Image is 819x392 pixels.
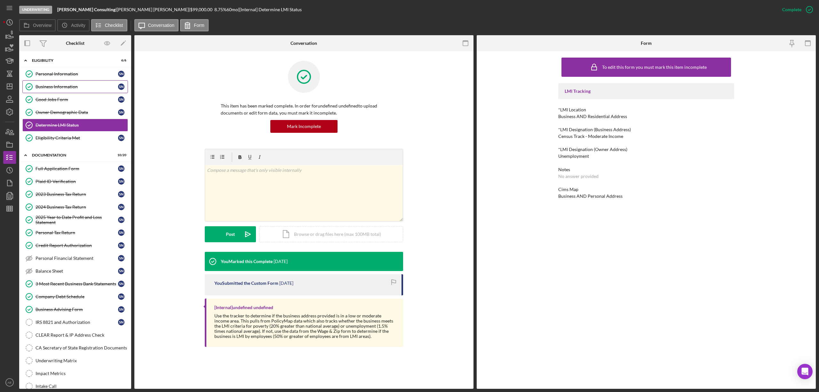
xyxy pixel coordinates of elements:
[602,65,707,70] div: To edit this form you must mark this item incomplete
[3,376,16,389] button: AE
[226,226,235,242] div: Post
[641,41,652,46] div: Form
[71,23,85,28] label: Activity
[36,97,118,102] div: Good Jobs Form
[118,109,124,116] div: s n
[270,120,338,133] button: Mark Incomplete
[118,84,124,90] div: s n
[22,119,128,132] a: Determine LMI Status
[221,102,387,117] p: This item has been marked complete. In order for undefined undefined to upload documents or edit ...
[22,93,128,106] a: Good Jobs Formsn
[118,204,124,210] div: s n
[782,3,801,16] div: Complete
[36,256,118,261] div: Personal Financial Statement
[134,19,179,31] button: Conversation
[118,165,124,172] div: s n
[36,179,118,184] div: Plaid ID Verification
[118,217,124,223] div: s n
[22,175,128,188] a: Plaid ID Verificationsn
[274,259,288,264] time: 2025-08-05 20:37
[22,252,128,265] a: Personal Financial Statementsn
[36,281,118,286] div: 3 Most Recent Business Bank Statements
[36,307,118,312] div: Business Advising Form
[22,213,128,226] a: 2025 Year to Date Profit and Loss Statementsn
[558,127,734,132] div: *LMI Designation (Business Address)
[22,354,128,367] a: Underwriting Matrix
[205,226,256,242] button: Post
[8,381,12,384] text: AE
[36,110,118,115] div: Owner Demographic Data
[36,166,118,171] div: Full Application Form
[66,41,84,46] div: Checklist
[36,204,118,210] div: 2024 Business Tax Return
[36,294,118,299] div: Company Debt Schedule
[36,384,128,389] div: Intake Call
[118,242,124,249] div: s n
[117,7,190,12] div: [PERSON_NAME] [PERSON_NAME] |
[36,123,128,128] div: Determine LMI Status
[22,367,128,380] a: Impact Metrics
[279,281,293,286] time: 2025-08-05 20:37
[190,7,214,12] div: $99,000.00
[36,192,118,197] div: 2023 Business Tax Return
[22,329,128,341] a: CLEAR Report & IP Address Check
[57,7,117,12] div: |
[290,41,317,46] div: Conversation
[797,364,813,379] div: Open Intercom Messenger
[19,19,56,31] button: Overview
[118,229,124,236] div: s n
[227,7,238,12] div: 60 mo
[221,259,273,264] div: You Marked this Complete
[36,215,118,225] div: 2025 Year to Date Profit and Loss Statement
[22,341,128,354] a: CA Secretary of State Registration Documents
[36,84,118,89] div: Business Information
[558,114,627,119] div: Business AND Residential Address
[180,19,209,31] button: Form
[22,132,128,144] a: Eligibility Criteria Metsn
[558,167,734,172] div: Notes
[57,7,115,12] b: [PERSON_NAME] Consulting
[36,332,128,338] div: CLEAR Report & IP Address Check
[558,194,623,199] div: Business AND Personal Address
[115,153,126,157] div: 10 / 20
[214,281,278,286] div: You Submitted the Custom Form
[214,7,227,12] div: 8.75 %
[22,303,128,316] a: Business Advising Formsn
[22,265,128,277] a: Balance Sheetsn
[22,239,128,252] a: Credit Report Authorizationsn
[36,345,128,350] div: CA Secretary of State Registration Documents
[118,71,124,77] div: s n
[287,120,321,133] div: Mark Incomplete
[105,23,123,28] label: Checklist
[22,201,128,213] a: 2024 Business Tax Returnsn
[118,178,124,185] div: s n
[22,80,128,93] a: Business Informationsn
[22,106,128,119] a: Owner Demographic Datasn
[22,68,128,80] a: Personal Informationsn
[22,290,128,303] a: Company Debt Schedulesn
[214,305,273,310] div: [Internal] undefined undefined
[32,153,110,157] div: Documentation
[238,7,302,12] div: | [Internal] Determine LMI Status
[115,59,126,62] div: 6 / 6
[33,23,52,28] label: Overview
[19,6,52,14] div: Underwriting
[36,268,118,274] div: Balance Sheet
[565,89,728,94] div: LMI Tracking
[22,277,128,290] a: 3 Most Recent Business Bank Statementssn
[36,71,118,76] div: Personal Information
[118,293,124,300] div: s n
[32,59,110,62] div: Eligibility
[776,3,816,16] button: Complete
[118,135,124,141] div: s n
[36,135,118,140] div: Eligibility Criteria Met
[36,243,118,248] div: Credit Report Authorization
[36,358,128,363] div: Underwriting Matrix
[118,281,124,287] div: s n
[22,188,128,201] a: 2023 Business Tax Returnsn
[558,187,734,192] div: Cims Map
[558,154,589,159] div: Unemployment
[118,191,124,197] div: s n
[91,19,127,31] button: Checklist
[22,162,128,175] a: Full Application Formsn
